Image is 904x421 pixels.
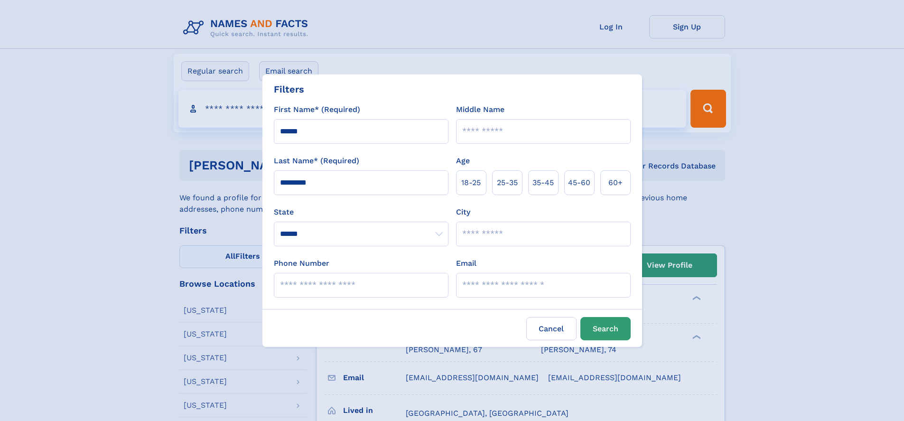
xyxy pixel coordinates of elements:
label: Email [456,258,476,269]
label: Middle Name [456,104,504,115]
label: Phone Number [274,258,329,269]
label: Last Name* (Required) [274,155,359,167]
label: City [456,206,470,218]
span: 18‑25 [461,177,481,188]
button: Search [580,317,631,340]
label: Cancel [526,317,577,340]
div: Filters [274,82,304,96]
span: 35‑45 [532,177,554,188]
span: 60+ [608,177,623,188]
span: 45‑60 [568,177,590,188]
label: State [274,206,448,218]
label: First Name* (Required) [274,104,360,115]
span: 25‑35 [497,177,518,188]
label: Age [456,155,470,167]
